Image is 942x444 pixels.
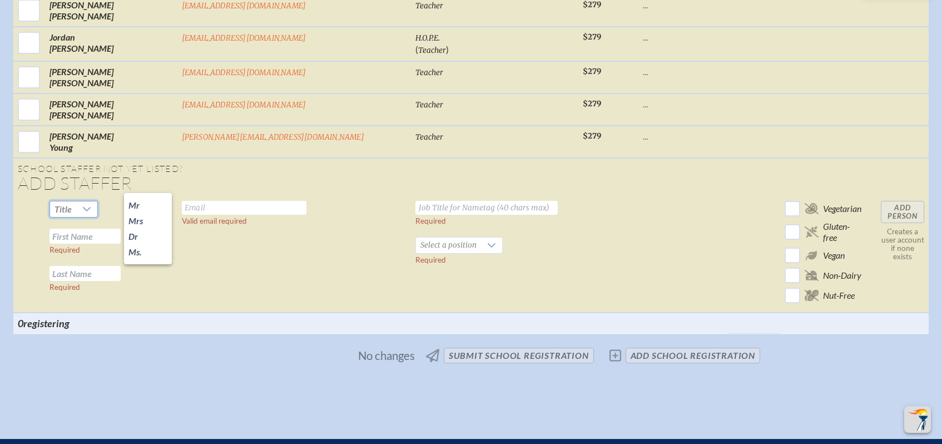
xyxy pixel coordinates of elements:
button: Scroll Top [904,406,931,433]
span: H.O.P.E. [415,33,440,43]
a: [PERSON_NAME][EMAIL_ADDRESS][DOMAIN_NAME] [182,132,364,142]
a: [EMAIL_ADDRESS][DOMAIN_NAME] [182,33,306,43]
span: $279 [583,67,601,76]
span: Teacher [415,132,443,142]
td: [PERSON_NAME] [PERSON_NAME] [45,93,177,126]
span: Mrs [128,215,143,226]
input: Job Title for Nametag (40 chars max) [415,201,558,215]
a: [EMAIL_ADDRESS][DOMAIN_NAME] [182,100,306,110]
span: $279 [583,131,601,141]
span: Non-Dairy [823,270,861,281]
span: Title [50,201,76,217]
span: Vegan [823,250,845,261]
span: Teacher [415,68,443,77]
td: Jordan [PERSON_NAME] [45,27,177,61]
span: $279 [583,99,601,108]
input: Email [182,201,306,215]
span: Dr [128,231,138,242]
span: ( [415,44,418,55]
li: Ms. [124,244,172,260]
span: Teacher [415,1,443,11]
li: Mr [124,198,172,213]
span: ) [446,44,449,55]
ul: Option List [124,193,172,264]
li: Dr [124,229,172,244]
span: Title [54,204,72,214]
span: Vegetarian [823,203,861,214]
th: 0 [13,313,177,334]
span: registering [23,317,70,329]
td: [PERSON_NAME] Young [45,126,177,158]
img: To the top [906,408,929,431]
p: ... [643,66,723,77]
a: [EMAIL_ADDRESS][DOMAIN_NAME] [182,68,306,77]
label: Required [415,216,446,225]
p: ... [643,32,723,43]
span: Nut-Free [823,290,855,301]
span: Select a position [416,238,481,253]
span: Gluten-free [823,221,864,243]
p: ... [643,131,723,142]
span: No changes [358,349,415,362]
li: Mrs [124,213,172,229]
span: Ms. [128,246,142,258]
p: Creates a user account if none exists [881,228,924,261]
span: Teacher [418,46,446,55]
p: ... [643,98,723,110]
span: $279 [583,32,601,42]
label: Valid email required [182,216,247,225]
label: Required [415,255,446,264]
span: Teacher [415,100,443,110]
label: Required [49,283,80,292]
a: [EMAIL_ADDRESS][DOMAIN_NAME] [182,1,306,11]
label: Required [49,245,80,254]
input: First Name [49,229,121,244]
input: Last Name [49,266,121,281]
span: Mr [128,200,140,211]
td: [PERSON_NAME] [PERSON_NAME] [45,61,177,93]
